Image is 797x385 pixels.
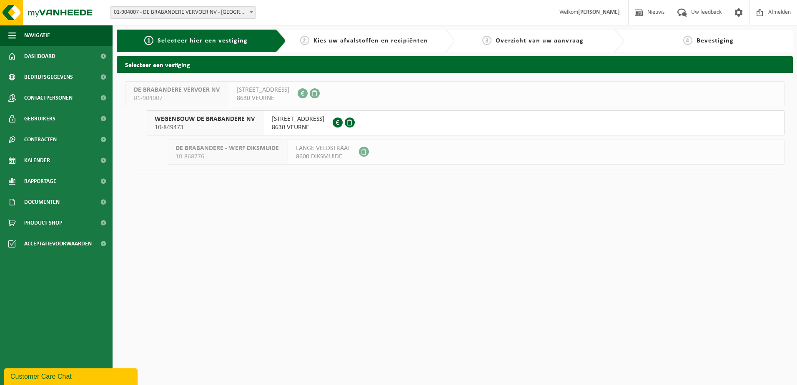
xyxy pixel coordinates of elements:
[296,144,351,152] span: LANGE VELDSTRAAT
[24,25,50,46] span: Navigatie
[578,9,620,15] strong: [PERSON_NAME]
[110,7,256,18] span: 01-904007 - DE BRABANDERE VERVOER NV - VEURNE
[4,367,139,385] iframe: chat widget
[134,94,220,102] span: 01-904007
[175,144,279,152] span: DE BRABANDERE - WERF DIKSMUIDE
[24,192,60,212] span: Documenten
[296,152,351,161] span: 8600 DIKSMUIDE
[24,87,73,108] span: Contactpersonen
[272,115,324,123] span: [STREET_ADDRESS]
[24,171,56,192] span: Rapportage
[237,94,289,102] span: 8630 VEURNE
[144,36,153,45] span: 1
[237,86,289,94] span: [STREET_ADDRESS]
[313,37,428,44] span: Kies uw afvalstoffen en recipiënten
[24,233,92,254] span: Acceptatievoorwaarden
[272,123,324,132] span: 8630 VEURNE
[146,110,784,135] button: WEGENBOUW DE BRABANDERE NV 10-849473 [STREET_ADDRESS]8630 VEURNE
[134,86,220,94] span: DE BRABANDERE VERVOER NV
[24,67,73,87] span: Bedrijfsgegevens
[24,46,55,67] span: Dashboard
[110,6,256,19] span: 01-904007 - DE BRABANDERE VERVOER NV - VEURNE
[24,212,62,233] span: Product Shop
[300,36,309,45] span: 2
[175,152,279,161] span: 10-868776
[24,150,50,171] span: Kalender
[158,37,248,44] span: Selecteer hier een vestiging
[155,123,255,132] span: 10-849473
[24,108,55,129] span: Gebruikers
[24,129,57,150] span: Contracten
[155,115,255,123] span: WEGENBOUW DE BRABANDERE NV
[117,56,793,72] h2: Selecteer een vestiging
[482,36,491,45] span: 3
[683,36,692,45] span: 4
[697,37,734,44] span: Bevestiging
[496,37,584,44] span: Overzicht van uw aanvraag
